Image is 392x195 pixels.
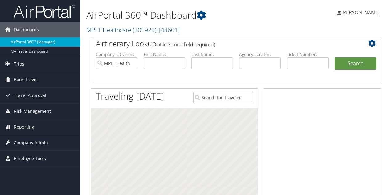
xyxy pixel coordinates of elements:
[14,151,46,166] span: Employee Tools
[337,3,386,22] a: [PERSON_NAME]
[86,9,286,22] h1: AirPortal 360™ Dashboard
[96,51,137,57] label: Company - Division:
[14,22,39,37] span: Dashboards
[14,4,75,19] img: airportal-logo.png
[14,56,24,72] span: Trips
[14,135,48,150] span: Company Admin
[96,38,352,49] h2: Airtinerary Lookup
[86,26,180,34] a: MPLT Healthcare
[14,119,34,135] span: Reporting
[239,51,281,57] label: Agency Locator:
[156,26,180,34] span: , [ 44601 ]
[335,57,376,70] button: Search
[191,51,233,57] label: Last Name:
[144,51,185,57] label: First Name:
[156,41,215,48] span: (at least one field required)
[287,51,329,57] label: Ticket Number:
[14,72,38,87] span: Book Travel
[341,9,380,16] span: [PERSON_NAME]
[133,26,156,34] span: ( 301920 )
[14,88,46,103] span: Travel Approval
[14,104,51,119] span: Risk Management
[193,92,254,103] input: Search for Traveler
[96,90,164,103] h1: Traveling [DATE]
